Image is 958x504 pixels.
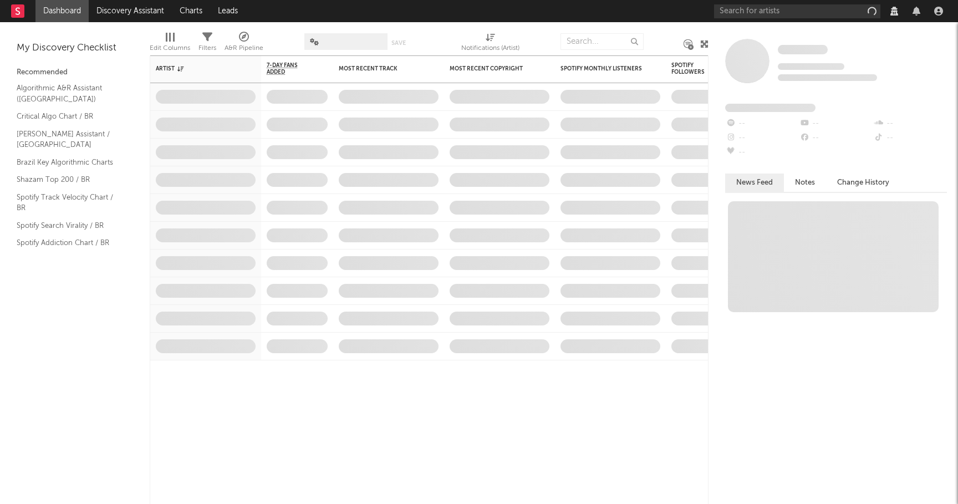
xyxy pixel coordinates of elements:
[725,104,816,112] span: Fans Added by Platform
[150,28,190,60] div: Edit Columns
[778,74,877,81] span: 0 fans last week
[461,42,519,55] div: Notifications (Artist)
[267,62,311,75] span: 7-Day Fans Added
[714,4,880,18] input: Search for artists
[725,174,784,192] button: News Feed
[198,28,216,60] div: Filters
[725,145,799,160] div: --
[725,131,799,145] div: --
[725,116,799,131] div: --
[391,40,406,46] button: Save
[339,65,422,72] div: Most Recent Track
[461,28,519,60] div: Notifications (Artist)
[873,131,947,145] div: --
[17,174,122,186] a: Shazam Top 200 / BR
[150,42,190,55] div: Edit Columns
[225,42,263,55] div: A&R Pipeline
[156,65,239,72] div: Artist
[778,63,844,70] span: Tracking Since: [DATE]
[826,174,900,192] button: Change History
[17,220,122,232] a: Spotify Search Virality / BR
[560,65,644,72] div: Spotify Monthly Listeners
[17,82,122,105] a: Algorithmic A&R Assistant ([GEOGRAPHIC_DATA])
[671,62,710,75] div: Spotify Followers
[225,28,263,60] div: A&R Pipeline
[17,191,122,214] a: Spotify Track Velocity Chart / BR
[778,44,828,55] a: Some Artist
[873,116,947,131] div: --
[560,33,644,50] input: Search...
[784,174,826,192] button: Notes
[17,66,133,79] div: Recommended
[17,156,122,169] a: Brazil Key Algorithmic Charts
[17,237,122,249] a: Spotify Addiction Chart / BR
[799,116,873,131] div: --
[450,65,533,72] div: Most Recent Copyright
[198,42,216,55] div: Filters
[17,110,122,123] a: Critical Algo Chart / BR
[799,131,873,145] div: --
[17,254,122,277] a: TikTok Videos Assistant / [GEOGRAPHIC_DATA]
[17,128,122,151] a: [PERSON_NAME] Assistant / [GEOGRAPHIC_DATA]
[17,42,133,55] div: My Discovery Checklist
[778,45,828,54] span: Some Artist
